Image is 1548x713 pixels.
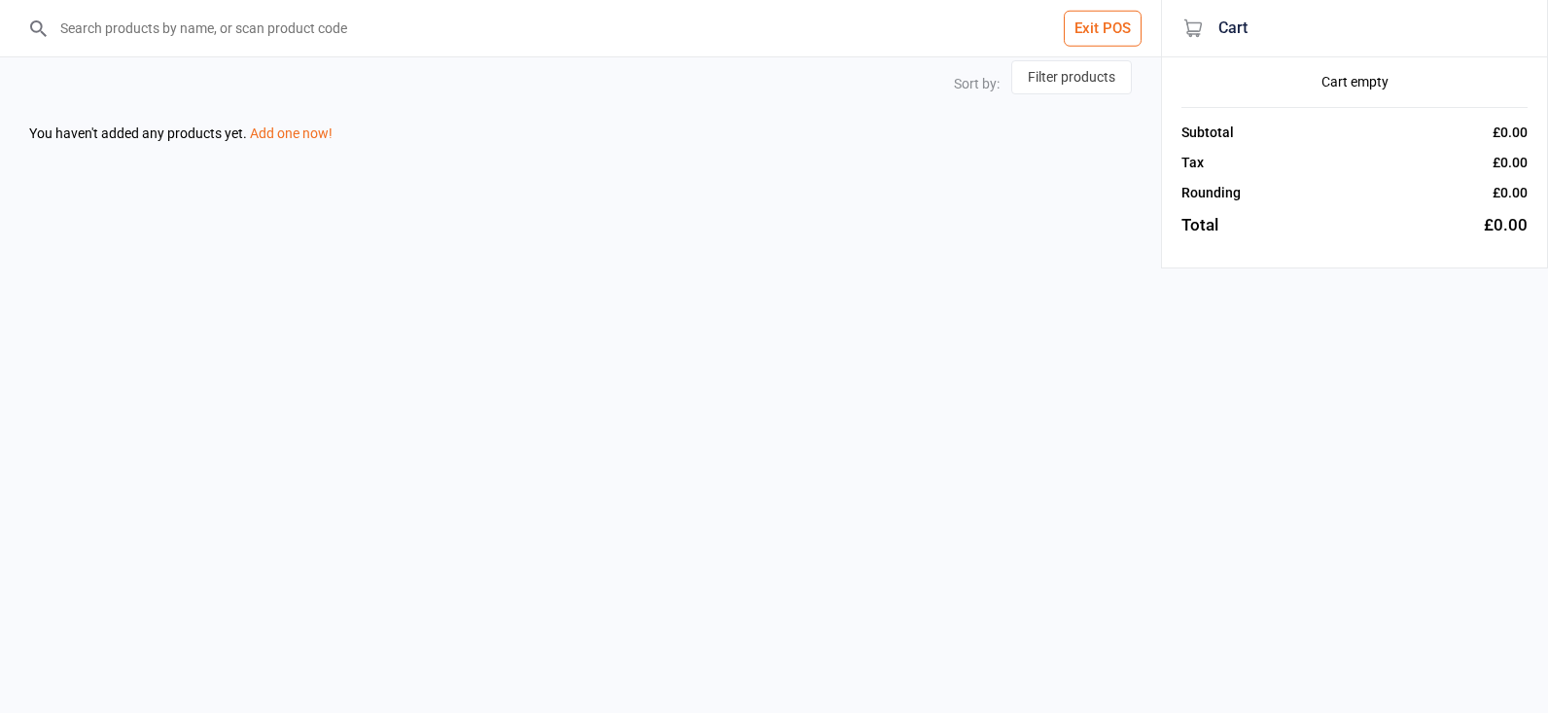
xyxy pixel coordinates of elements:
div: Cart empty [1181,72,1528,92]
a: Add one now! [250,125,333,141]
div: Subtotal [1181,123,1234,143]
div: You haven't added any products yet. [29,124,1132,144]
label: Sort by: [954,76,1000,91]
div: Tax [1181,153,1204,173]
button: Filter products [1011,60,1132,94]
button: Exit POS [1064,11,1142,47]
div: Total [1181,213,1218,238]
div: £0.00 [1493,153,1528,173]
div: £0.00 [1493,183,1528,203]
div: Rounding [1181,183,1241,203]
div: £0.00 [1493,123,1528,143]
div: £0.00 [1484,213,1528,238]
